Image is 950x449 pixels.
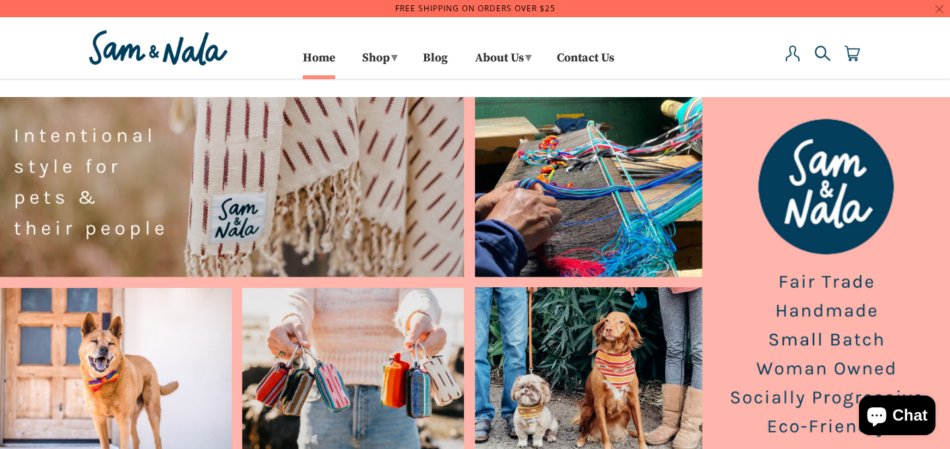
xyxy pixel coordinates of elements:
[358,46,400,75] a: Shop▾
[423,53,448,75] a: Blog
[844,46,860,61] img: cart-icon
[86,27,231,69] img: Sam & Nala
[785,46,801,61] img: user-icon
[470,46,534,75] a: About Us▾
[785,46,801,75] a: My Account
[395,3,555,14] a: Free Shipping on orders over $25
[815,46,831,61] img: search-icon
[855,396,939,438] inbox-online-store-chat: Shopify online store chat
[391,50,397,65] span: ▾
[303,53,335,75] a: Home
[815,46,831,75] a: Search
[557,53,614,75] a: Contact Us
[525,50,531,65] span: ▾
